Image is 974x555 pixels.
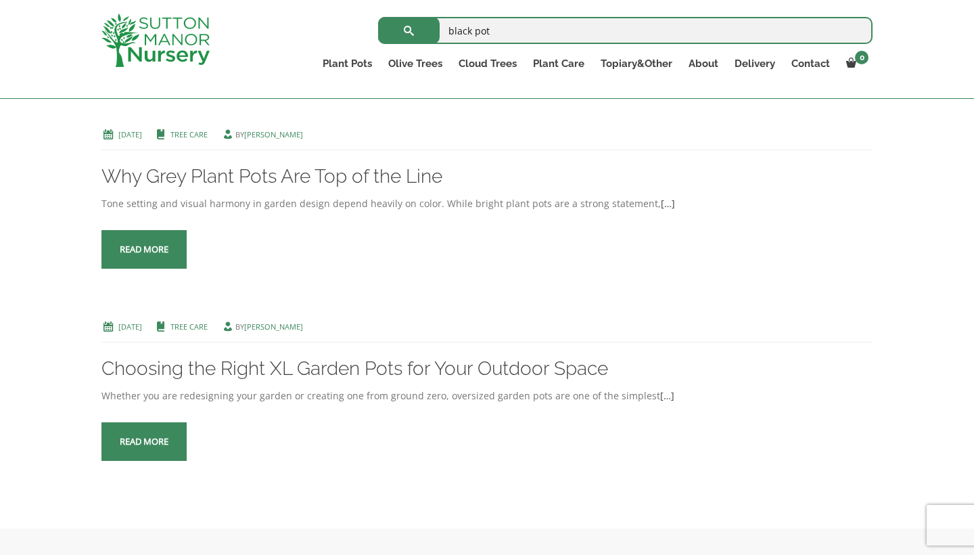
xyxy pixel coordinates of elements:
[101,14,210,67] img: logo
[118,129,142,139] a: [DATE]
[101,196,873,212] div: Tone setting and visual harmony in garden design depend heavily on color. While bright plant pots...
[380,54,450,73] a: Olive Trees
[783,54,838,73] a: Contact
[315,54,380,73] a: Plant Pots
[118,321,142,332] a: [DATE]
[450,54,525,73] a: Cloud Trees
[101,422,187,461] a: Read more
[101,230,187,269] a: Read more
[726,54,783,73] a: Delivery
[661,197,675,210] a: […]
[378,17,873,44] input: Search...
[101,357,608,380] a: Choosing the Right XL Garden Pots for Your Outdoor Space
[525,54,593,73] a: Plant Care
[101,388,873,404] div: Whether you are redesigning your garden or creating one from ground zero, oversized garden pots a...
[170,129,208,139] a: Tree Care
[838,54,873,73] a: 0
[221,129,303,139] span: by
[244,129,303,139] a: [PERSON_NAME]
[660,389,674,402] a: […]
[680,54,726,73] a: About
[221,321,303,332] span: by
[170,321,208,332] a: Tree Care
[244,321,303,332] a: [PERSON_NAME]
[593,54,680,73] a: Topiary&Other
[855,51,868,64] span: 0
[101,165,442,187] a: Why Grey Plant Pots Are Top of the Line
